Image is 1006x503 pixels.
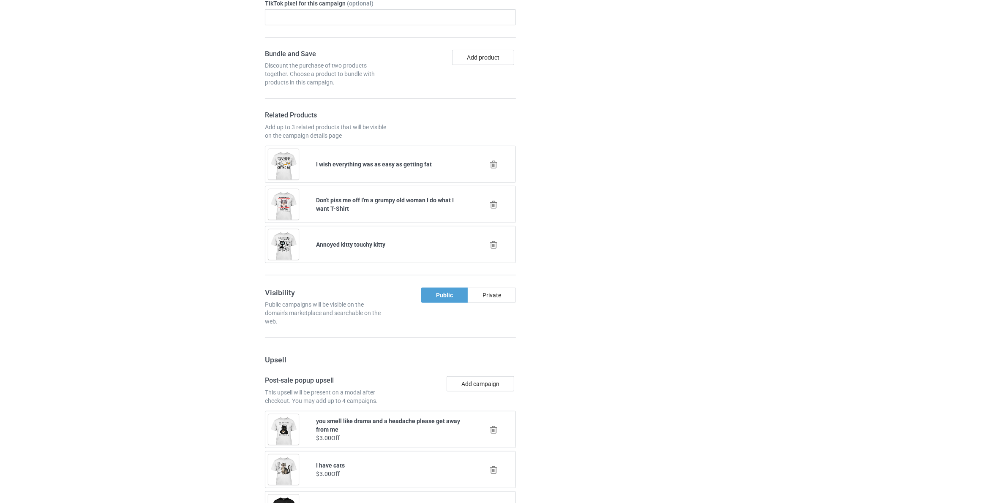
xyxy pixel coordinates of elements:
button: Add campaign [447,376,514,392]
b: I have cats [316,462,345,469]
h4: Post-sale popup upsell [265,376,387,385]
b: Don't piss me off I'm a grumpy old woman I do what I want T-Shirt [316,197,454,212]
div: $3.00 Off [316,434,465,442]
div: Add up to 3 related products that will be visible on the campaign details page [265,123,387,140]
h3: Upsell [265,355,516,364]
b: I wish everything was as easy as getting fat [316,161,432,168]
h4: Bundle and Save [265,50,387,59]
div: Private [468,288,516,303]
div: Discount the purchase of two products together. Choose a product to bundle with products in this ... [265,61,387,87]
h3: Visibility [265,288,387,297]
b: you smell like drama and a headache please get away from me [316,418,461,433]
b: Annoyed kitty touchy kitty [316,241,386,248]
div: This upsell will be present on a modal after checkout. You may add up to 4 campaigns. [265,388,387,405]
button: Add product [452,50,514,65]
h4: Related Products [265,111,387,120]
div: Public [421,288,468,303]
div: Public campaigns will be visible on the domain's marketplace and searchable on the web. [265,300,387,326]
div: $3.00 Off [316,470,465,478]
